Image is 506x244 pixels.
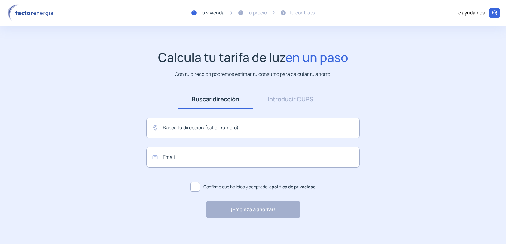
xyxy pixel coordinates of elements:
[272,184,316,190] a: política de privacidad
[200,9,224,17] div: Tu vivienda
[203,184,316,190] span: Confirmo que he leído y aceptado la
[246,9,267,17] div: Tu precio
[6,4,57,22] img: logo factor
[285,49,348,66] span: en un paso
[456,9,485,17] div: Te ayudamos
[158,50,348,65] h1: Calcula tu tarifa de luz
[175,70,331,78] p: Con tu dirección podremos estimar tu consumo para calcular tu ahorro.
[492,10,498,16] img: llamar
[178,90,253,109] a: Buscar dirección
[253,90,328,109] a: Introducir CUPS
[289,9,315,17] div: Tu contrato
